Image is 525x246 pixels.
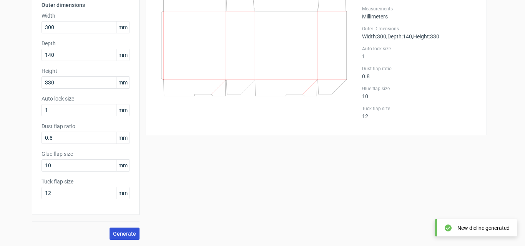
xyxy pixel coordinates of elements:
[412,33,439,40] span: , Height : 330
[116,77,130,88] span: mm
[42,1,130,9] h3: Outer dimensions
[110,228,140,240] button: Generate
[362,86,477,92] label: Glue flap size
[116,49,130,61] span: mm
[113,231,136,236] span: Generate
[362,66,477,79] div: 0.8
[42,12,130,20] label: Width
[362,26,477,32] label: Outer Dimensions
[116,104,130,116] span: mm
[386,33,412,40] span: , Depth : 140
[362,46,477,59] div: 1
[42,150,130,158] label: Glue flap size
[116,187,130,199] span: mm
[362,106,477,112] label: Tuck flap size
[362,6,477,12] label: Measurements
[42,178,130,185] label: Tuck flap size
[362,106,477,119] div: 12
[42,95,130,102] label: Auto lock size
[362,6,477,20] div: Millimeters
[116,132,130,144] span: mm
[116,160,130,171] span: mm
[42,40,130,47] label: Depth
[362,33,386,40] span: Width : 300
[42,122,130,130] label: Dust flap ratio
[116,21,130,33] span: mm
[362,66,477,72] label: Dust flap ratio
[362,86,477,99] div: 10
[42,67,130,75] label: Height
[457,224,510,232] div: New dieline generated
[362,46,477,52] label: Auto lock size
